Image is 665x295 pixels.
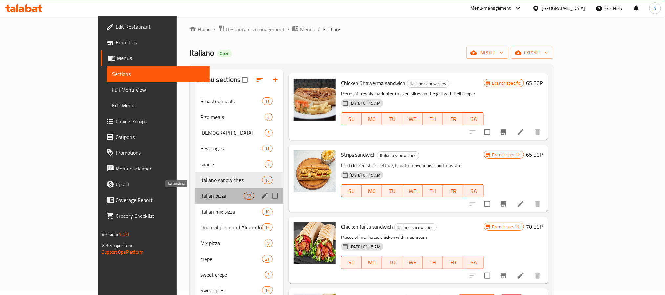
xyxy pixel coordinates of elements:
div: items [265,113,273,121]
p: Pieces of freshly marinated chicken slices on the grill with Bell Pepper [341,90,484,98]
span: Select to update [481,125,494,139]
span: Select to update [481,197,494,211]
button: Branch-specific-item [496,124,511,140]
span: SA [466,186,481,196]
span: Oriental pizza and Alexandrian pies [200,223,262,231]
a: Sections [107,66,209,82]
a: Coverage Report [101,192,209,208]
img: Chicken Shawerma sandwich [294,79,336,121]
div: items [262,208,272,216]
span: FR [446,114,461,124]
span: 16 [262,287,272,294]
span: Beverages [200,145,262,152]
button: MO [362,112,382,125]
span: Rizo meals [200,113,265,121]
button: TU [382,184,402,197]
button: WE [402,256,423,269]
div: items [244,192,254,200]
button: SU [341,256,362,269]
span: Coverage Report [116,196,204,204]
span: SU [344,114,359,124]
a: Menus [101,50,209,66]
span: [DATE] 01:15 AM [347,172,383,178]
span: Get support on: [102,241,132,250]
span: Menus [117,54,204,62]
a: Choice Groups [101,113,209,129]
span: crepe [200,255,262,263]
span: export [516,49,548,57]
span: 10 [262,209,272,215]
span: TH [425,114,440,124]
a: Coupons [101,129,209,145]
span: Broasted meals [200,97,262,105]
span: Strips sandwich [341,150,376,160]
div: items [262,145,272,152]
span: Edit Menu [112,102,204,109]
button: edit [260,191,269,201]
p: fried chicken strips, lettuce, tomato, mayonnaise, and mustard [341,161,484,170]
span: import [472,49,503,57]
span: Italiano [190,45,214,60]
span: Open [217,51,232,56]
div: Italiano sandwiches15 [195,172,283,188]
span: Italian pizza [200,192,244,200]
div: Menu-management [471,4,511,12]
span: TU [385,258,400,267]
span: 15 [262,177,272,183]
div: Rizo meals4 [195,109,283,125]
nav: breadcrumb [190,25,553,34]
span: SA [466,258,481,267]
span: TU [385,114,400,124]
span: 21 [262,256,272,262]
span: Chicken Shawerma sandwich [341,78,406,88]
div: Italiano sandwiches [200,176,262,184]
h6: 65 EGP [526,150,543,159]
button: Add section [268,72,283,88]
span: 4 [265,114,272,120]
a: Upsell [101,176,209,192]
span: [DATE] 01:15 AM [347,244,383,250]
a: Edit menu item [517,272,525,280]
a: Support.OpsPlatform [102,248,143,256]
button: FR [443,112,463,125]
a: Branches [101,34,209,50]
button: WE [402,112,423,125]
span: Sections [112,70,204,78]
button: delete [530,124,546,140]
span: WE [405,186,420,196]
a: Menus [292,25,315,34]
span: FR [446,186,461,196]
h2: Menu sections [198,75,241,85]
span: MO [364,258,379,267]
span: TU [385,186,400,196]
div: items [265,271,273,279]
div: Italian pizza18edit [195,188,283,204]
button: MO [362,256,382,269]
span: Coupons [116,133,204,141]
span: Mix pizza [200,239,265,247]
a: Edit menu item [517,128,525,136]
span: 16 [262,224,272,231]
span: MO [364,114,379,124]
div: Syrian [200,129,265,137]
button: WE [402,184,423,197]
span: SU [344,258,359,267]
div: items [262,97,272,105]
div: crepe21 [195,251,283,267]
span: 18 [244,193,254,199]
span: Restaurants management [226,25,285,33]
span: sweet crepe [200,271,265,279]
button: TH [423,112,443,125]
span: Menu disclaimer [116,165,204,172]
a: Edit menu item [517,200,525,208]
span: Choice Groups [116,117,204,125]
button: delete [530,268,546,284]
span: Sweet pies [200,286,262,294]
a: Promotions [101,145,209,161]
span: Full Menu View [112,86,204,94]
div: snacks [200,160,265,168]
button: export [511,47,553,59]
